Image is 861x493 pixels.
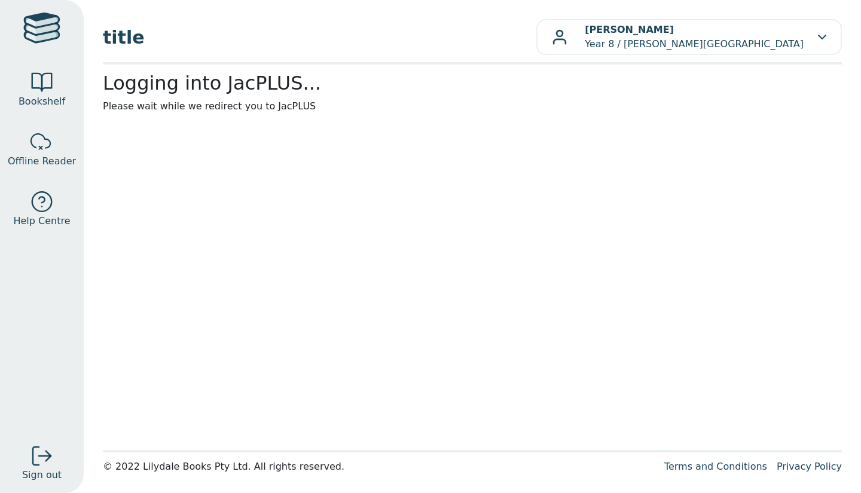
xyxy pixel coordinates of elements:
span: Sign out [22,468,62,482]
div: © 2022 Lilydale Books Pty Ltd. All rights reserved. [103,460,655,474]
a: Privacy Policy [777,461,842,472]
h2: Logging into JacPLUS... [103,72,842,94]
p: Year 8 / [PERSON_NAME][GEOGRAPHIC_DATA] [585,23,804,51]
p: Please wait while we redirect you to JacPLUS [103,99,842,114]
b: [PERSON_NAME] [585,24,674,35]
span: Bookshelf [19,94,65,109]
span: Help Centre [13,214,70,228]
button: [PERSON_NAME]Year 8 / [PERSON_NAME][GEOGRAPHIC_DATA] [536,19,842,55]
span: Offline Reader [8,154,76,169]
span: title [103,24,536,51]
a: Terms and Conditions [664,461,767,472]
